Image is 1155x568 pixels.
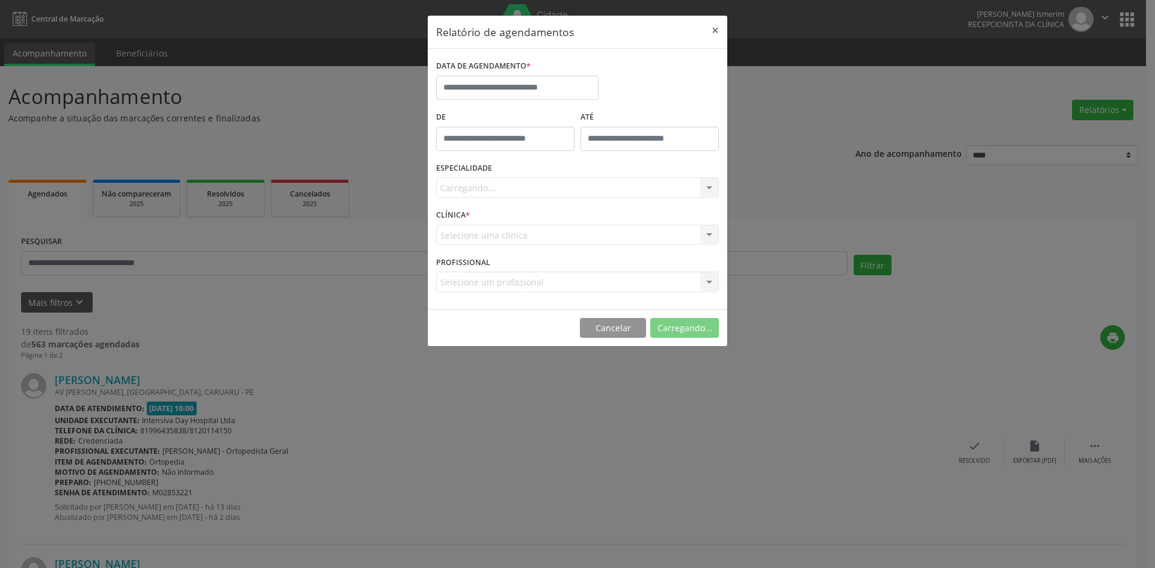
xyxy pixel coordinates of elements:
label: DATA DE AGENDAMENTO [436,57,531,76]
label: PROFISSIONAL [436,253,490,272]
label: ATÉ [581,108,719,127]
label: CLÍNICA [436,206,470,225]
button: Close [703,16,727,45]
label: ESPECIALIDADE [436,159,492,178]
button: Cancelar [580,318,646,338]
h5: Relatório de agendamentos [436,24,574,40]
button: Carregando... [650,318,719,338]
label: De [436,108,574,127]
